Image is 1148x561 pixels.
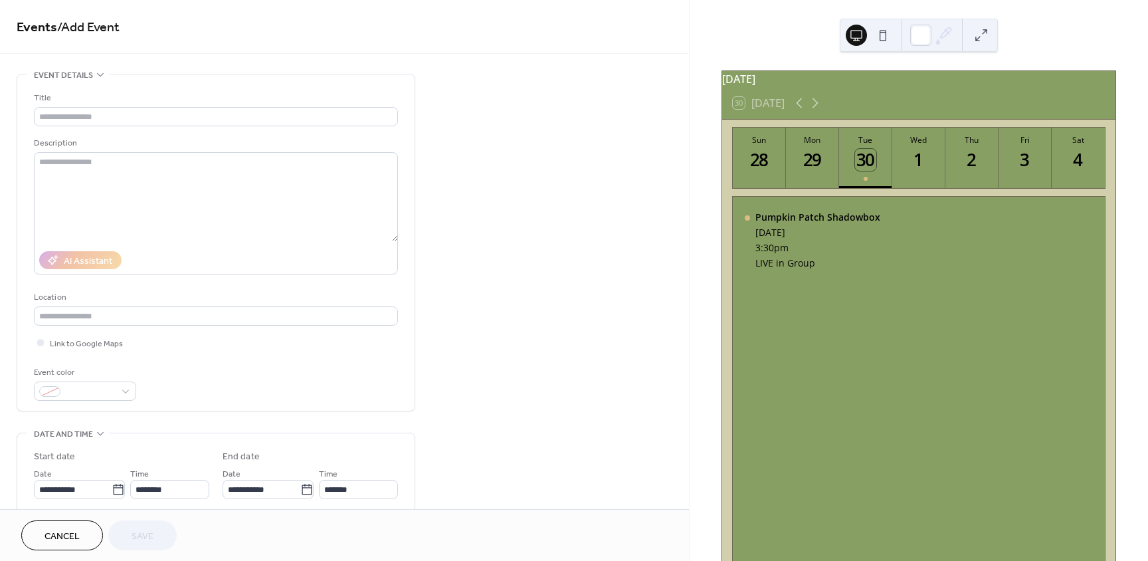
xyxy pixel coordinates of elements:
div: [DATE] [722,71,1115,87]
button: Fri3 [999,128,1052,188]
div: LIVE in Group [755,257,880,269]
div: 2 [961,149,983,171]
span: Link to Google Maps [50,337,123,351]
div: Start date [34,450,75,464]
a: Events [17,15,57,41]
div: End date [223,450,260,464]
div: 1 [908,149,930,171]
div: Sun [737,134,782,146]
span: Time [319,467,337,481]
div: 30 [855,149,877,171]
div: Mon [790,134,835,146]
div: 29 [802,149,824,171]
button: Sat4 [1052,128,1105,188]
div: [DATE] [755,226,880,239]
div: Description [34,136,395,150]
div: Tue [843,134,888,146]
button: Tue30 [839,128,892,188]
span: Time [130,467,149,481]
button: Thu2 [945,128,999,188]
div: Pumpkin Patch Shadowbox [755,211,880,223]
div: 3 [1014,149,1036,171]
span: Event details [34,68,93,82]
button: Cancel [21,520,103,550]
span: Date [34,467,52,481]
span: Cancel [45,530,80,544]
div: Sat [1056,134,1101,146]
div: 3:30pm [755,241,880,254]
span: Date and time [34,427,93,441]
div: Wed [896,134,941,146]
span: Date [223,467,240,481]
button: Sun28 [733,128,786,188]
div: Event color [34,366,134,380]
button: Mon29 [786,128,839,188]
button: Wed1 [892,128,945,188]
div: 4 [1068,149,1090,171]
div: Thu [949,134,995,146]
div: 28 [749,149,771,171]
div: Title [34,91,395,105]
span: / Add Event [57,15,120,41]
div: Location [34,290,395,304]
div: Fri [1003,134,1048,146]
